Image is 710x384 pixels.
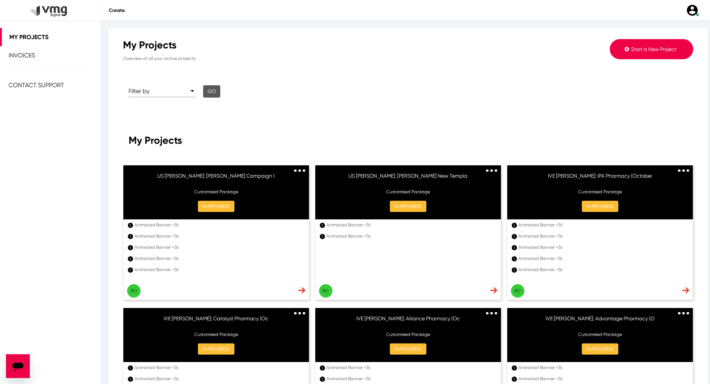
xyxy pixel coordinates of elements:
[128,223,133,228] div: 1
[515,188,685,195] p: Customised Package
[518,255,686,262] div: Animated Banner <3s
[326,233,494,239] div: Animated Banner <3s
[518,375,686,382] div: Animated Banner <3s
[518,233,686,239] div: Animated Banner <3s
[512,245,517,250] div: 1
[135,255,302,262] div: Animated Banner <3s
[131,173,302,184] h6: US [PERSON_NAME]: [PERSON_NAME] Campaign (
[631,46,676,52] span: Start a New Project
[515,315,685,327] h6: IVE [PERSON_NAME]: Advantage Pharmacy (O
[203,85,220,98] button: Go
[124,7,126,13] span: .
[326,222,494,228] div: Animated Banner <3s
[123,51,499,62] p: Overview of all your active projects.
[319,284,332,298] button: Ro
[135,266,302,273] div: Animated Banner <3s
[582,201,618,212] button: IN PROGRESS
[518,244,686,251] div: Animated Banner <3s
[323,331,493,338] p: Customised Package
[298,287,305,293] img: dash-nav-arrow.svg
[128,365,133,371] div: 1
[515,173,685,184] h6: IVE [PERSON_NAME]: IPA Pharmacy (October
[582,343,618,355] button: IN PROGRESS
[518,222,686,228] div: Animated Banner <3s
[128,267,133,273] div: 1
[128,234,133,239] div: 1
[511,284,524,298] button: Ro
[135,375,302,382] div: Animated Banner <3s
[323,315,493,327] h6: IVE [PERSON_NAME]: Alliance Pharmacy (Oc
[512,267,517,273] div: 1
[326,375,494,382] div: Animated Banner <3s
[6,354,30,378] iframe: Button to launch messaging window
[682,287,689,293] img: dash-nav-arrow.svg
[135,222,302,228] div: Animated Banner <3s
[131,188,302,195] p: Customised Package
[515,331,685,338] p: Customised Package
[131,315,302,327] h6: IVE [PERSON_NAME]: Catalyst Pharmacy (Oc
[681,4,703,17] a: user
[512,234,517,239] div: 1
[9,52,35,59] span: Invoices
[320,377,325,382] div: 1
[128,377,133,382] div: 1
[610,39,693,59] button: Start a New Project
[490,287,497,293] img: dash-nav-arrow.svg
[128,256,133,261] div: 1
[518,364,686,371] div: Animated Banner <3s
[294,169,305,172] img: 3dots.svg
[323,173,493,184] h6: US [PERSON_NAME]: [PERSON_NAME] New Templa
[320,234,325,239] div: 1
[294,312,305,315] img: 3dots.svg
[512,256,517,261] div: 1
[512,377,517,382] div: 1
[128,245,133,250] div: 1
[512,365,517,371] div: 1
[129,134,182,146] span: My Projects
[486,312,497,315] img: 3dots.svg
[198,343,234,355] button: IN PROGRESS
[9,34,48,41] span: My Projects
[131,331,302,338] p: Customised Package
[109,7,126,13] span: Create
[135,244,302,251] div: Animated Banner <3s
[9,82,64,89] span: Contact Support
[686,4,699,17] img: user
[486,169,497,172] img: 3dots.svg
[323,188,493,195] p: Customised Package
[390,343,426,355] button: IN PROGRESS
[320,223,325,228] div: 1
[512,223,517,228] div: 1
[518,266,686,273] div: Animated Banner <3s
[135,364,302,371] div: Animated Banner <3s
[123,39,499,51] div: My Projects
[678,169,689,172] img: 3dots.svg
[198,201,234,212] button: IN PROGRESS
[326,364,494,371] div: Animated Banner <3s
[678,312,689,315] img: 3dots.svg
[127,284,141,298] button: Ro
[135,233,302,239] div: Animated Banner <3s
[390,201,426,212] button: IN PROGRESS
[320,365,325,371] div: 1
